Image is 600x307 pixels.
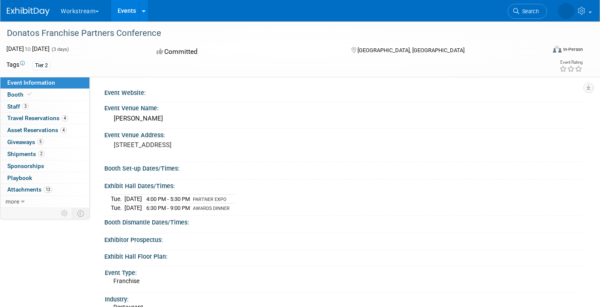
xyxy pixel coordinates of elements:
div: Exhibit Hall Floor Plan: [104,250,583,261]
span: Franchise [113,277,139,284]
a: Sponsorships [0,160,89,172]
a: Booth [0,89,89,100]
pre: [STREET_ADDRESS] [114,141,294,149]
span: [DATE] [DATE] [6,45,50,52]
div: Donatos Franchise Partners Conference [4,26,534,41]
span: Giveaways [7,139,44,145]
a: Asset Reservations4 [0,124,89,136]
div: Booth Set-up Dates/Times: [104,162,583,173]
span: 4 [62,115,68,121]
span: 3 [22,103,29,109]
span: 2 [38,151,44,157]
a: Travel Reservations4 [0,112,89,124]
div: Event Format [497,44,583,57]
div: In-Person [563,46,583,53]
span: Sponsorships [7,162,44,169]
div: Exhibit Hall Dates/Times: [104,180,583,190]
div: Event Type: [105,266,579,277]
a: Event Information [0,77,89,89]
img: Format-Inperson.png [553,46,562,53]
a: Giveaways5 [0,136,89,148]
a: Search [508,4,547,19]
td: Tue. [111,194,124,204]
span: Staff [7,103,29,110]
div: Event Venue Name: [104,102,583,112]
span: 6:30 PM - 9:00 PM [146,205,190,211]
td: [DATE] [124,194,142,204]
span: Asset Reservations [7,127,67,133]
div: Event Rating [559,60,582,65]
div: Event Venue Address: [104,129,583,139]
div: Industry: [105,293,579,304]
a: Staff3 [0,101,89,112]
div: Booth Dismantle Dates/Times: [104,216,583,227]
span: Booth [7,91,33,98]
span: Travel Reservations [7,115,68,121]
a: Playbook [0,172,89,184]
td: [DATE] [124,204,142,213]
span: to [24,45,32,52]
td: Tags [6,60,25,70]
span: [GEOGRAPHIC_DATA], [GEOGRAPHIC_DATA] [358,47,464,53]
i: Booth reservation complete [27,92,32,97]
span: PARTNER EXPO [193,197,227,202]
span: 4 [60,127,67,133]
span: 13 [44,186,52,193]
a: more [0,196,89,207]
a: Attachments13 [0,184,89,195]
div: Exhibitor Prospectus: [104,233,583,244]
span: Event Information [7,79,55,86]
span: Shipments [7,151,44,157]
span: Playbook [7,174,32,181]
span: more [6,198,19,205]
div: Event Website: [104,86,583,97]
span: (3 days) [51,47,69,52]
img: Lianna Louie [558,3,574,19]
span: 4:00 PM - 5:30 PM [146,196,190,202]
span: Search [519,8,539,15]
img: ExhibitDay [7,7,50,16]
td: Personalize Event Tab Strip [57,208,72,219]
span: Attachments [7,186,52,193]
div: Committed [154,44,337,59]
div: [PERSON_NAME] [111,112,576,125]
span: 5 [37,139,44,145]
span: AWARDS DINNER [193,206,230,211]
td: Tue. [111,204,124,213]
a: Shipments2 [0,148,89,160]
td: Toggle Event Tabs [72,208,90,219]
div: Tier 2 [33,61,50,70]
